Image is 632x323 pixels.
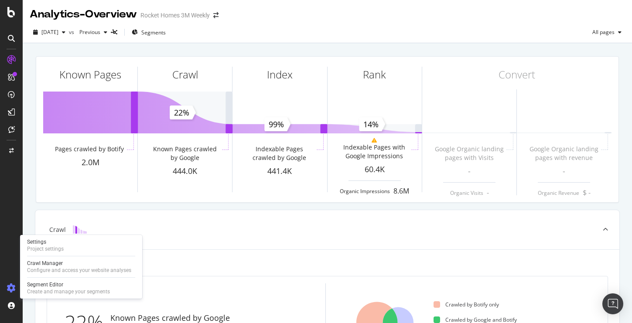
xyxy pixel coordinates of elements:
[59,67,121,82] div: Known Pages
[27,288,110,295] div: Create and manage your segments
[76,28,100,36] span: Previous
[49,225,66,234] div: Crawl
[244,145,315,162] div: Indexable Pages crawled by Google
[232,166,327,177] div: 441.4K
[27,260,131,267] div: Crawl Manager
[141,29,166,36] span: Segments
[76,25,111,39] button: Previous
[24,238,139,253] a: SettingsProject settings
[393,186,409,196] div: 8.6M
[30,25,69,39] button: [DATE]
[24,259,139,275] a: Crawl ManagerConfigure and access your website analyses
[172,67,198,82] div: Crawl
[24,280,139,296] a: Segment EditorCreate and manage your segments
[55,145,124,153] div: Pages crawled by Botify
[339,143,410,160] div: Indexable Pages with Google Impressions
[150,145,220,162] div: Known Pages crawled by Google
[213,12,219,18] div: arrow-right-arrow-left
[267,67,293,82] div: Index
[589,25,625,39] button: All pages
[27,267,131,274] div: Configure and access your website analyses
[30,7,137,22] div: Analytics - Overview
[138,166,232,177] div: 444.0K
[27,238,64,245] div: Settings
[602,293,623,314] div: Open Intercom Messenger
[140,11,210,20] div: Rocket Homes 3M Weekly
[27,281,110,288] div: Segment Editor
[69,28,76,36] span: vs
[27,245,64,252] div: Project settings
[589,28,615,36] span: All pages
[128,25,169,39] button: Segments
[43,157,137,168] div: 2.0M
[363,67,386,82] div: Rank
[328,164,422,175] div: 60.4K
[73,225,87,234] img: block-icon
[340,187,390,195] div: Organic Impressions
[41,28,58,36] span: 2025 Jul. 4th
[434,301,499,308] div: Crawled by Botify only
